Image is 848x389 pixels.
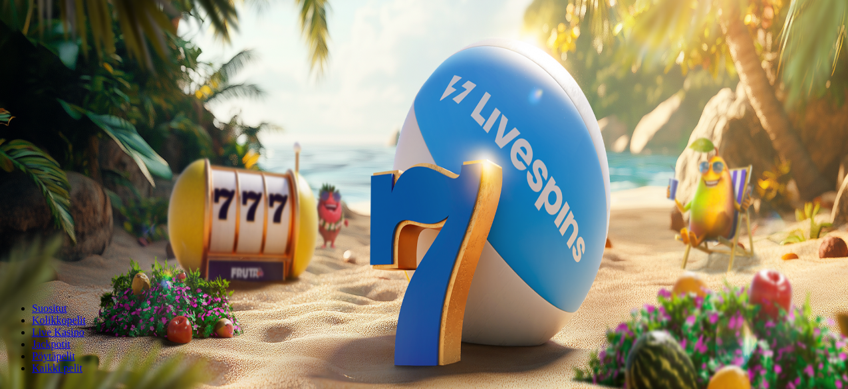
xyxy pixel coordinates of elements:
[32,350,75,362] span: Pöytäpelit
[32,315,86,326] a: Kolikkopelit
[32,326,84,338] a: Live Kasino
[5,280,843,374] nav: Lobby
[32,303,67,314] a: Suositut
[32,362,82,374] span: Kaikki pelit
[32,338,71,350] a: Jackpotit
